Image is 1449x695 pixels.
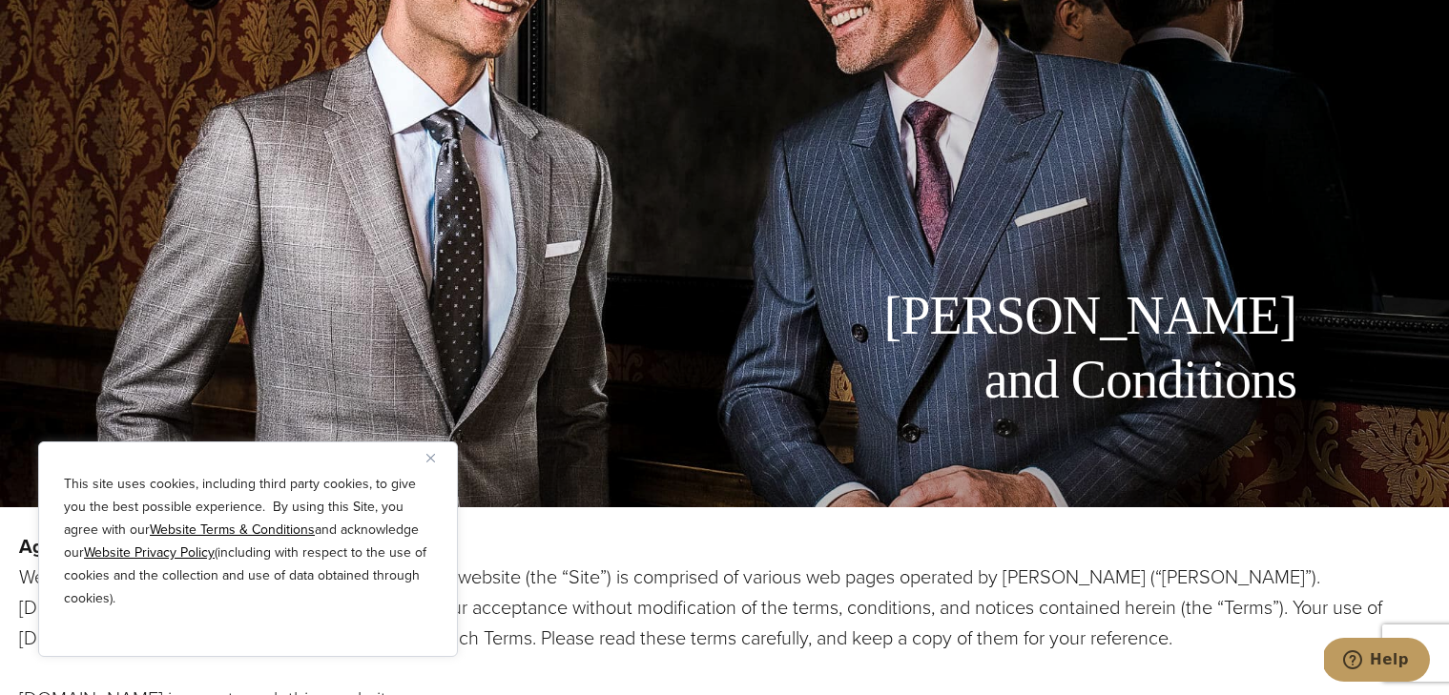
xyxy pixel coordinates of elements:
[1324,638,1430,685] iframe: Opens a widget where you can chat to one of our agents
[867,284,1296,412] h1: [PERSON_NAME] and Conditions
[150,520,315,540] a: Website Terms & Conditions
[426,454,435,462] img: Close
[84,542,215,562] a: Website Privacy Policy
[426,446,449,469] button: Close
[64,473,432,610] p: This site uses cookies, including third party cookies, to give you the best possible experience. ...
[19,532,439,561] strong: Agreement between User and [DOMAIN_NAME]
[19,531,1430,653] p: Welcome to [DOMAIN_NAME]. The [DOMAIN_NAME] website (the “Site”) is comprised of various web page...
